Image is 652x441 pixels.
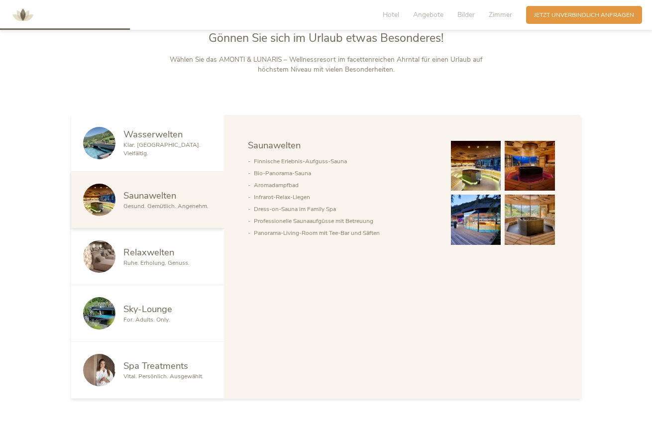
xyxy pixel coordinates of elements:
[123,359,188,372] span: Spa Treatments
[123,259,190,267] span: Ruhe. Erholung. Genuss.
[534,11,634,19] span: Jetzt unverbindlich anfragen
[160,55,492,75] p: Wählen Sie das AMONTI & LUNARIS – Wellnessresort im facettenreichen Ahrntal für einen Urlaub auf ...
[248,139,301,151] span: Saunawelten
[413,10,443,19] span: Angebote
[254,155,435,167] li: Finnische Erlebnis-Aufguss-Sauna
[123,189,176,202] span: Saunawelten
[383,10,399,19] span: Hotel
[254,179,435,191] li: Aromadampfbad
[489,10,512,19] span: Zimmer
[123,141,201,157] span: Klar. [GEOGRAPHIC_DATA]. Vielfältig.
[123,128,183,140] span: Wasserwelten
[8,12,38,17] a: AMONTI & LUNARIS Wellnessresort
[123,316,170,324] span: For. Adults. Only.
[123,303,172,315] span: Sky-Lounge
[254,215,435,227] li: Professionelle Saunaaufgüsse mit Betreuung
[209,30,443,46] span: Gönnen Sie sich im Urlaub etwas Besonderes!
[254,227,435,239] li: Panorama-Living-Room mit Tee-Bar und Säften
[254,191,435,203] li: Infrarot-Relax-Liegen
[254,203,435,215] li: Dress-on-Sauna im Family Spa
[457,10,475,19] span: Bilder
[123,202,209,210] span: Gesund. Gemütlich. Angenehm.
[254,167,435,179] li: Bio-Panorama-Sauna
[123,372,204,380] span: Vital. Persönlich. Ausgewählt.
[123,246,174,258] span: Relaxwelten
